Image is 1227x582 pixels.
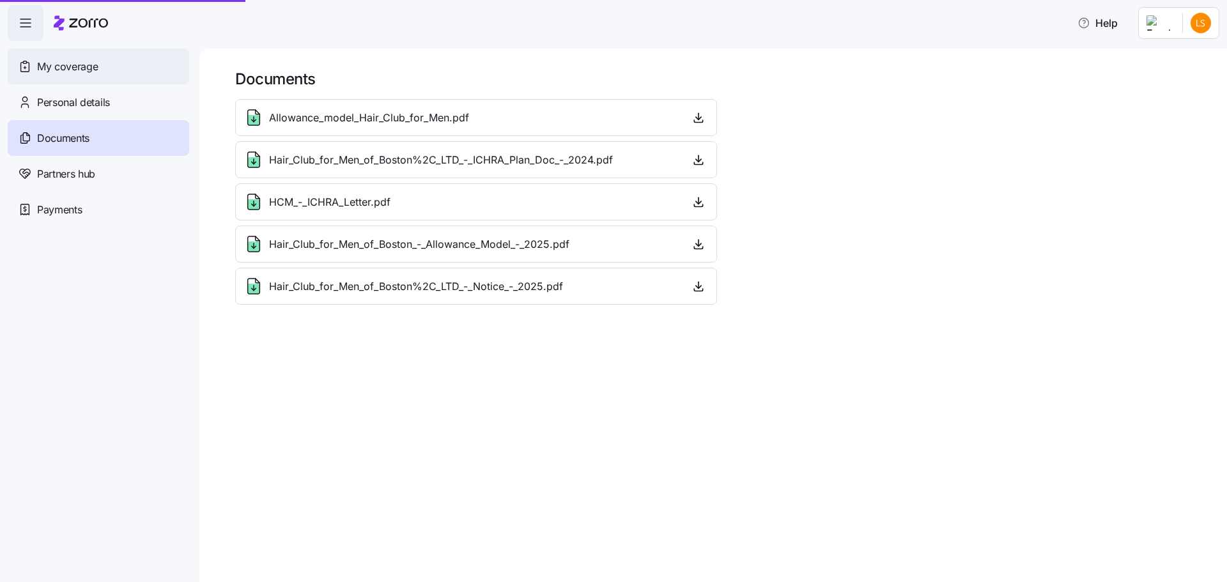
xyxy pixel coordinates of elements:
[8,84,189,120] a: Personal details
[37,95,110,111] span: Personal details
[269,110,469,126] span: Allowance_model_Hair_Club_for_Men.pdf
[269,279,563,295] span: Hair_Club_for_Men_of_Boston%2C_LTD_-_Notice_-_2025.pdf
[8,120,189,156] a: Documents
[1146,15,1172,31] img: Employer logo
[37,130,89,146] span: Documents
[8,192,189,227] a: Payments
[1077,15,1118,31] span: Help
[269,152,613,168] span: Hair_Club_for_Men_of_Boston%2C_LTD_-_ICHRA_Plan_Doc_-_2024.pdf
[8,156,189,192] a: Partners hub
[37,59,98,75] span: My coverage
[8,49,189,84] a: My coverage
[269,194,390,210] span: HCM_-_ICHRA_Letter.pdf
[1067,10,1128,36] button: Help
[37,166,95,182] span: Partners hub
[1191,13,1211,33] img: e29c0915a8c162cbc85b2c0325e91ff0
[37,202,82,218] span: Payments
[235,69,1209,89] h1: Documents
[269,236,569,252] span: Hair_Club_for_Men_of_Boston_-_Allowance_Model_-_2025.pdf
